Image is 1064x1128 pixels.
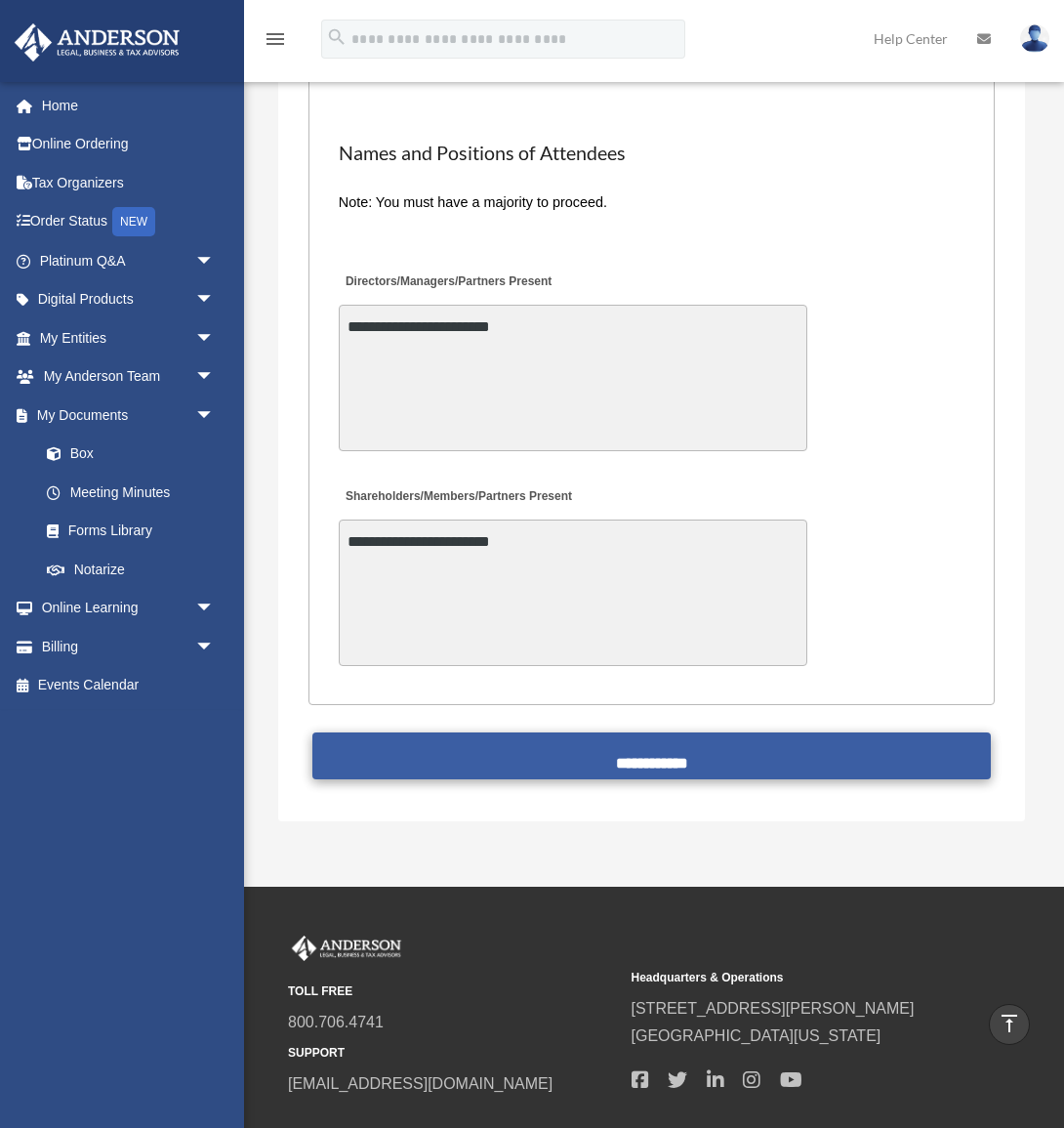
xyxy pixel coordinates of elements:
a: Digital Productsarrow_drop_down [14,280,244,319]
a: Box [27,435,244,474]
a: 800.706.4741 [288,1014,384,1030]
a: My Anderson Teamarrow_drop_down [14,357,244,397]
small: Headquarters & Operations [632,968,962,988]
label: Directors/Managers/Partners Present [339,269,557,295]
a: Billingarrow_drop_down [14,627,244,666]
a: [GEOGRAPHIC_DATA][US_STATE] [632,1027,881,1044]
a: Home [14,86,244,125]
a: vertical_align_top [989,1004,1030,1045]
i: vertical_align_top [998,1012,1021,1035]
span: arrow_drop_down [195,357,234,397]
img: User Pic [1020,24,1049,53]
a: Tax Organizers [14,163,244,202]
span: arrow_drop_down [195,396,234,436]
a: Online Ordering [14,125,244,164]
a: Meeting Minutes [27,473,234,512]
span: arrow_drop_down [195,589,234,629]
img: Anderson Advisors Platinum Portal [9,23,185,62]
a: Online Learningarrow_drop_down [14,589,244,628]
small: TOLL FREE [288,982,618,1002]
span: Note: You must have a majority to proceed. [339,194,607,210]
span: arrow_drop_down [195,241,234,281]
a: Platinum Q&Aarrow_drop_down [14,241,244,280]
a: menu [264,34,287,51]
img: Anderson Advisors Platinum Portal [288,936,405,961]
div: NEW [112,207,155,236]
i: menu [264,27,287,51]
h2: Names and Positions of Attendees [339,140,965,167]
small: SUPPORT [288,1043,618,1064]
a: My Documentsarrow_drop_down [14,396,244,435]
label: Shareholders/Members/Partners Present [339,484,577,511]
a: Notarize [27,550,244,589]
span: arrow_drop_down [195,318,234,358]
span: arrow_drop_down [195,627,234,667]
span: arrow_drop_down [195,280,234,320]
a: [STREET_ADDRESS][PERSON_NAME] [632,1000,915,1017]
a: Order StatusNEW [14,202,244,242]
a: My Entitiesarrow_drop_down [14,318,244,357]
i: search [326,26,348,48]
a: [EMAIL_ADDRESS][DOMAIN_NAME] [288,1075,552,1092]
a: Events Calendar [14,666,244,705]
a: Forms Library [27,512,244,551]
